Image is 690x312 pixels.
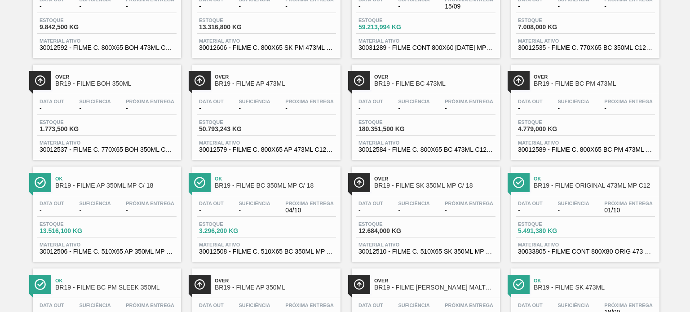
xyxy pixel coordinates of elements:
span: - [398,207,429,214]
span: BR19 - FILME BC 350ML MP C/ 18 [215,182,336,189]
span: Over [215,74,336,79]
span: - [79,105,111,112]
span: - [557,105,589,112]
span: Próxima Entrega [285,201,334,206]
span: 13.516,100 KG [40,228,102,234]
span: 180.351,500 KG [358,126,421,132]
span: - [518,207,543,214]
span: 30012579 - FILME C. 800X65 AP 473ML C12 429 [199,146,334,153]
span: - [239,207,270,214]
span: Suficiência [557,303,589,308]
span: Material ativo [518,38,653,44]
span: Data out [199,303,224,308]
span: Estoque [358,119,421,125]
span: Material ativo [358,140,493,145]
span: - [285,105,334,112]
span: - [126,3,174,10]
span: - [358,3,383,10]
span: Próxima Entrega [445,201,493,206]
span: Over [374,74,495,79]
span: Próxima Entrega [604,303,653,308]
span: Ok [534,176,655,181]
span: 30012506 - FILME C. 510X65 AP 350ML MP C18 429 [40,248,174,255]
span: Ok [55,176,177,181]
span: Próxima Entrega [126,303,174,308]
span: Suficiência [557,201,589,206]
span: Over [55,74,177,79]
span: Material ativo [40,38,174,44]
span: Over [534,74,655,79]
span: Suficiência [239,99,270,104]
span: Suficiência [398,201,429,206]
span: BR19 - FILME SK 350ML MP C/ 18 [374,182,495,189]
span: - [398,105,429,112]
span: Próxima Entrega [285,303,334,308]
span: Material ativo [199,242,334,247]
span: Suficiência [398,99,429,104]
img: Ícone [513,279,524,290]
span: 30012537 - FILME C. 770X65 BOH 350ML C12 429 [40,146,174,153]
img: Ícone [194,177,205,188]
span: - [199,3,224,10]
span: Data out [40,303,64,308]
span: Data out [518,99,543,104]
span: Data out [199,201,224,206]
span: Suficiência [79,201,111,206]
span: Data out [358,99,383,104]
span: 3.296,200 KG [199,228,262,234]
span: Próxima Entrega [126,201,174,206]
img: Ícone [354,75,365,86]
span: Suficiência [79,99,111,104]
a: ÍconeOverBR19 - FILME BOH 350MLData out-Suficiência-Próxima Entrega-Estoque1.773,500 KGMaterial a... [26,58,186,160]
span: 04/10 [285,207,334,214]
span: Data out [199,99,224,104]
span: - [604,3,653,10]
span: - [239,105,270,112]
img: Ícone [194,75,205,86]
span: Material ativo [518,242,653,247]
a: ÍconeOverBR19 - FILME AP 473MLData out-Suficiência-Próxima Entrega-Estoque50.793,243 KGMaterial a... [186,58,345,160]
img: Ícone [194,279,205,290]
span: - [40,105,64,112]
span: 12.684,000 KG [358,228,421,234]
span: 30012508 - FILME C. 510X65 BC 350ML MP C18 429 [199,248,334,255]
a: ÍconeOkBR19 - FILME BC 350ML MP C/ 18Data out-Suficiência-Próxima Entrega04/10Estoque3.296,200 KG... [186,160,345,262]
span: Over [374,278,495,283]
span: BR19 - FILME BC PM 473ML [534,80,655,87]
span: Material ativo [40,140,174,145]
span: - [518,105,543,112]
span: Data out [518,303,543,308]
span: Material ativo [358,38,493,44]
span: - [199,207,224,214]
span: - [445,105,493,112]
span: Material ativo [358,242,493,247]
span: - [40,207,64,214]
span: Material ativo [199,38,334,44]
span: 4.779,000 KG [518,126,581,132]
span: BR19 - FILME ORIGINAL 473ML MP C12 [534,182,655,189]
span: BR19 - FILME BOH 350ML [55,80,177,87]
span: - [79,207,111,214]
span: Suficiência [239,201,270,206]
span: Estoque [199,18,262,23]
span: - [557,207,589,214]
span: 15/09 [445,3,493,10]
span: 13.316,800 KG [199,24,262,31]
span: Material ativo [518,140,653,145]
span: Estoque [358,18,421,23]
span: 01/10 [604,207,653,214]
span: 30012606 - FILME C. 800X65 SK PM 473ML C12 429 [199,44,334,51]
span: - [604,105,653,112]
span: Suficiência [398,303,429,308]
span: - [126,105,174,112]
img: Ícone [513,75,524,86]
a: ÍconeOkBR19 - FILME ORIGINAL 473ML MP C12Data out-Suficiência-Próxima Entrega01/10Estoque5.491,38... [504,160,664,262]
span: - [557,3,589,10]
span: - [358,105,383,112]
span: - [285,3,334,10]
span: - [445,207,493,214]
span: BR19 - FILME AP 350ML [215,284,336,291]
span: 7.008,000 KG [518,24,581,31]
span: - [239,3,270,10]
img: Ícone [35,75,46,86]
